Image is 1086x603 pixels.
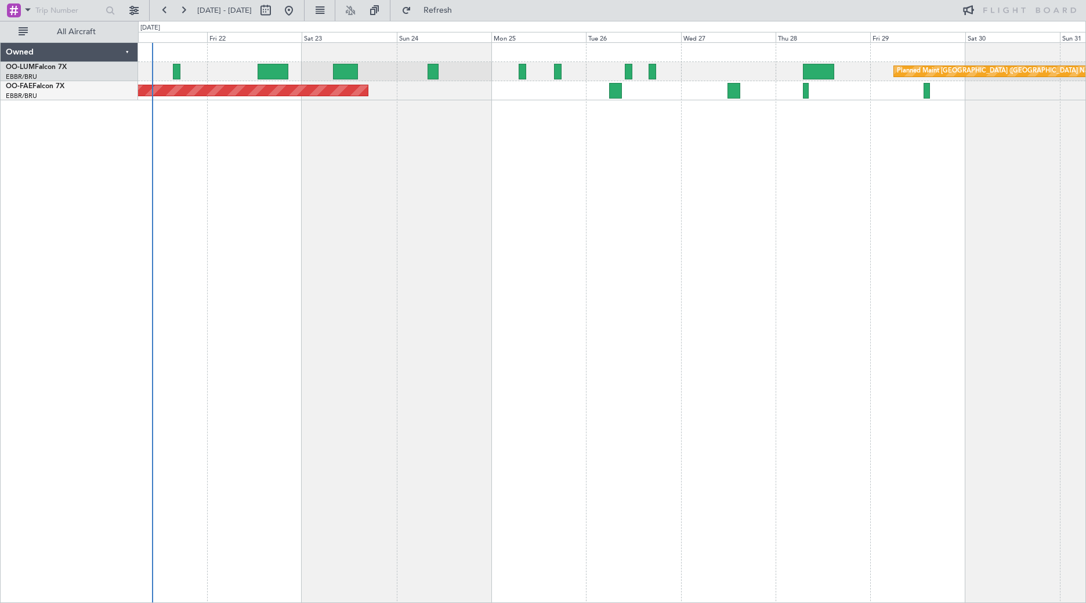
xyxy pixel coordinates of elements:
[870,32,965,42] div: Fri 29
[586,32,680,42] div: Tue 26
[30,28,122,36] span: All Aircraft
[681,32,776,42] div: Wed 27
[6,64,35,71] span: OO-LUM
[13,23,126,41] button: All Aircraft
[965,32,1060,42] div: Sat 30
[140,23,160,33] div: [DATE]
[302,32,396,42] div: Sat 23
[491,32,586,42] div: Mon 25
[397,32,491,42] div: Sun 24
[396,1,466,20] button: Refresh
[197,5,252,16] span: [DATE] - [DATE]
[207,32,302,42] div: Fri 22
[113,32,207,42] div: Thu 21
[35,2,102,19] input: Trip Number
[414,6,462,14] span: Refresh
[776,32,870,42] div: Thu 28
[6,72,37,81] a: EBBR/BRU
[6,83,64,90] a: OO-FAEFalcon 7X
[6,64,67,71] a: OO-LUMFalcon 7X
[6,83,32,90] span: OO-FAE
[6,92,37,100] a: EBBR/BRU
